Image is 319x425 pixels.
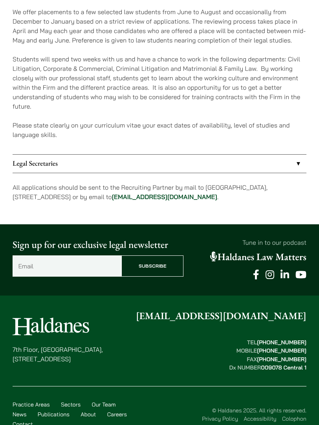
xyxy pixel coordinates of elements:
p: We offer placements to a few selected law students from June to August and occasionally from Dece... [13,7,306,45]
p: All applications should be sent to the Recruiting Partner by mail to [GEOGRAPHIC_DATA], [STREET_A... [13,183,306,201]
a: Privacy Policy [202,415,238,422]
img: Logo of Haldanes [13,318,89,335]
a: Our Team [92,401,116,408]
a: Colophon [282,415,306,422]
mark: 009078 Central 1 [261,364,306,371]
a: Publications [38,411,70,418]
div: Internships [13,1,306,154]
a: Careers [107,411,127,418]
input: Subscribe [121,255,183,277]
a: About [81,411,96,418]
div: © Haldanes 2025. All rights reserved. [135,407,306,423]
p: Sign up for our exclusive legal newsletter [13,238,183,252]
a: News [13,411,26,418]
input: Email [13,255,121,277]
mark: [PHONE_NUMBER] [257,347,306,354]
p: 7th Floor, [GEOGRAPHIC_DATA], [STREET_ADDRESS] [13,345,103,364]
mark: [PHONE_NUMBER] [257,339,306,346]
a: Accessibility [244,415,276,422]
p: Please state clearly on your curriculum vitae your exact dates of availability, level of studies ... [13,120,306,139]
mark: [PHONE_NUMBER] [257,356,306,363]
strong: TEL MOBILE FAX Dx NUMBER [229,339,306,371]
a: Haldanes Law Matters [210,251,306,263]
a: [EMAIL_ADDRESS][DOMAIN_NAME] [112,193,217,201]
a: Legal Secretaries [13,155,306,173]
p: Students will spend two weeks with us and have a chance to work in the following departments: Civ... [13,54,306,111]
a: Sectors [61,401,81,408]
p: Tune in to our podcast [195,238,306,247]
a: [EMAIL_ADDRESS][DOMAIN_NAME] [136,310,306,322]
a: Practice Areas [13,401,50,408]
